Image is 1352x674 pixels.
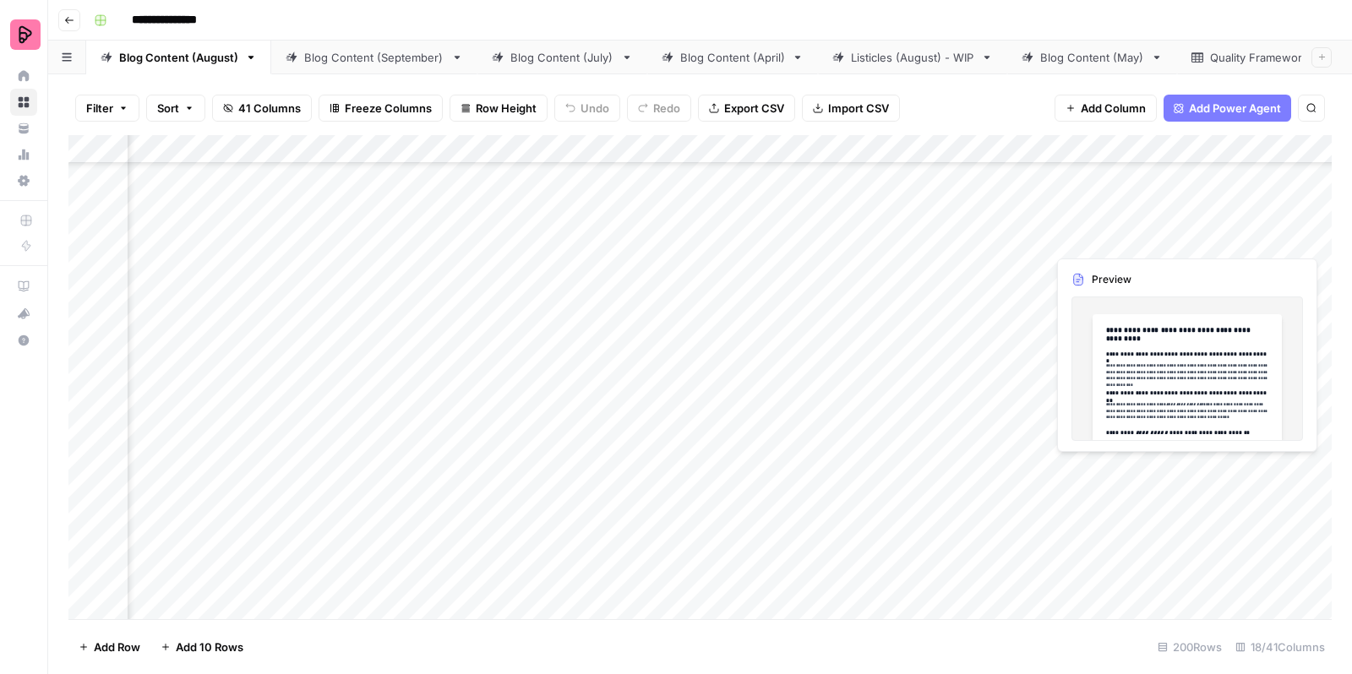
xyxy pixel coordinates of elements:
span: Export CSV [724,100,784,117]
span: Add Power Agent [1189,100,1281,117]
div: 18/41 Columns [1229,633,1332,660]
button: Export CSV [698,95,795,122]
div: What's new? [11,301,36,326]
span: Filter [86,100,113,117]
span: Redo [653,100,680,117]
span: Add Column [1081,100,1146,117]
button: Filter [75,95,139,122]
button: Sort [146,95,205,122]
span: Freeze Columns [345,100,432,117]
button: Freeze Columns [319,95,443,122]
button: Add Column [1055,95,1157,122]
div: Blog Content (April) [680,49,785,66]
button: Add Row [68,633,150,660]
a: Your Data [10,115,37,142]
div: Blog Content (July) [510,49,614,66]
a: Home [10,63,37,90]
button: Workspace: Preply [10,14,37,56]
a: Blog Content (April) [647,41,818,74]
a: Blog Content (May) [1007,41,1177,74]
button: Add Power Agent [1164,95,1291,122]
button: Add 10 Rows [150,633,253,660]
span: 41 Columns [238,100,301,117]
span: Import CSV [828,100,889,117]
div: 200 Rows [1151,633,1229,660]
a: Browse [10,89,37,116]
span: Add Row [94,639,140,655]
img: Preply Logo [10,19,41,50]
div: Quality Framework [1210,49,1310,66]
a: Blog Content (July) [477,41,647,74]
div: Listicles (August) - WIP [851,49,974,66]
span: Row Height [476,100,537,117]
a: AirOps Academy [10,273,37,300]
a: Settings [10,167,37,194]
a: Quality Framework [1177,41,1343,74]
button: Redo [627,95,691,122]
button: Help + Support [10,327,37,354]
button: Undo [554,95,620,122]
span: Undo [581,100,609,117]
div: Blog Content (August) [119,49,238,66]
a: Blog Content (September) [271,41,477,74]
div: Blog Content (May) [1040,49,1144,66]
button: What's new? [10,300,37,327]
div: Blog Content (September) [304,49,444,66]
span: Sort [157,100,179,117]
a: Usage [10,141,37,168]
button: Row Height [450,95,548,122]
button: Import CSV [802,95,900,122]
a: Listicles (August) - WIP [818,41,1007,74]
span: Add 10 Rows [176,639,243,655]
button: 41 Columns [212,95,312,122]
a: Blog Content (August) [86,41,271,74]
